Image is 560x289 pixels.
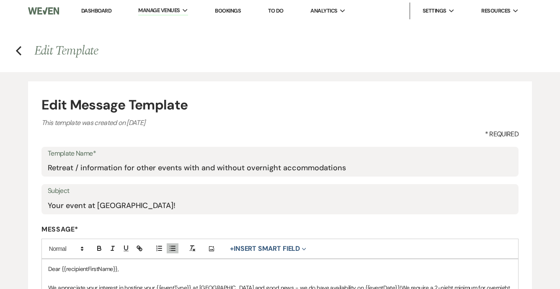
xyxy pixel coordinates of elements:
[41,95,519,115] h4: Edit Message Template
[41,225,519,234] label: Message*
[41,117,519,128] p: This template was created on [DATE]
[138,6,180,15] span: Manage Venues
[81,7,111,14] a: Dashboard
[423,7,446,15] span: Settings
[48,148,512,160] label: Template Name*
[34,41,98,60] span: Edit Template
[310,7,337,15] span: Analytics
[48,185,512,197] label: Subject
[481,7,510,15] span: Resources
[227,244,309,254] button: Insert Smart Field
[268,7,284,14] a: To Do
[230,245,234,252] span: +
[215,7,241,14] a: Bookings
[485,129,519,139] span: * Required
[28,2,59,20] img: Weven Logo
[48,265,119,273] span: Dear {{recipientFirstName}},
